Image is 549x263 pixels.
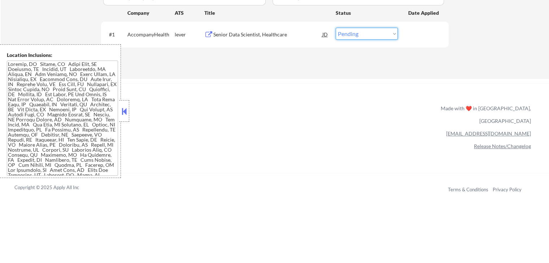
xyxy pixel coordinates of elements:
[493,187,522,192] a: Privacy Policy
[127,9,175,17] div: Company
[127,31,175,38] div: AccompanyHealth
[14,184,97,191] div: Copyright © 2025 Apply All Inc
[175,31,204,38] div: lever
[322,28,329,41] div: JD
[109,31,122,38] div: #1
[213,31,322,38] div: Senior Data Scientist, Healthcare
[446,130,531,137] a: [EMAIL_ADDRESS][DOMAIN_NAME]
[204,9,329,17] div: Title
[7,52,118,59] div: Location Inclusions:
[175,9,204,17] div: ATS
[474,143,531,149] a: Release Notes/Changelog
[408,9,440,17] div: Date Applied
[14,112,290,120] a: Refer & earn free applications 👯‍♀️
[336,6,398,19] div: Status
[448,187,488,192] a: Terms & Conditions
[438,102,531,127] div: Made with ❤️ in [GEOGRAPHIC_DATA], [GEOGRAPHIC_DATA]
